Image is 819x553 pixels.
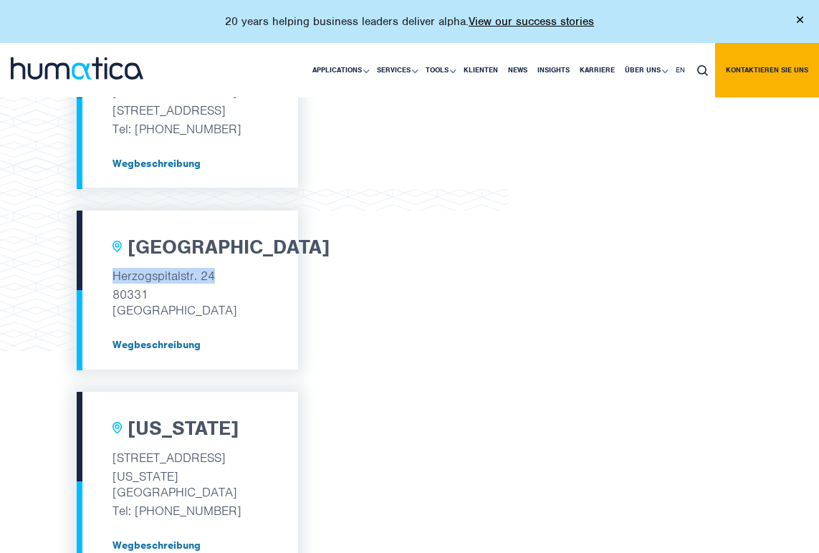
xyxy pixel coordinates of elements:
[575,43,620,97] a: Karriere
[715,43,819,97] a: Kontaktieren Sie uns
[620,43,671,97] a: Über uns
[112,285,263,319] p: 80331 [GEOGRAPHIC_DATA]
[225,14,594,29] p: 20 years helping business leaders deliver alpha.
[112,448,263,467] p: [STREET_ADDRESS]
[112,120,263,138] p: Tel: [PHONE_NUMBER]
[469,14,594,29] a: View our success stories
[503,43,532,97] a: News
[676,65,685,74] span: EN
[459,43,503,97] a: Klienten
[307,43,372,97] a: Applications
[112,158,263,169] a: Wegbeschreibung
[128,236,330,260] h2: [GEOGRAPHIC_DATA]
[11,57,143,80] img: logo
[671,43,690,97] a: EN
[112,101,263,120] p: [STREET_ADDRESS]
[112,539,263,551] a: Wegbeschreibung
[112,467,263,501] p: [US_STATE][GEOGRAPHIC_DATA]
[421,43,459,97] a: Tools
[697,65,708,76] img: search_icon
[532,43,575,97] a: Insights
[372,43,421,97] a: Services
[128,417,239,441] h2: [US_STATE]
[112,266,263,285] p: Herzogspitalstr. 24
[112,501,263,520] p: Tel: [PHONE_NUMBER]
[112,339,263,350] a: Wegbeschreibung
